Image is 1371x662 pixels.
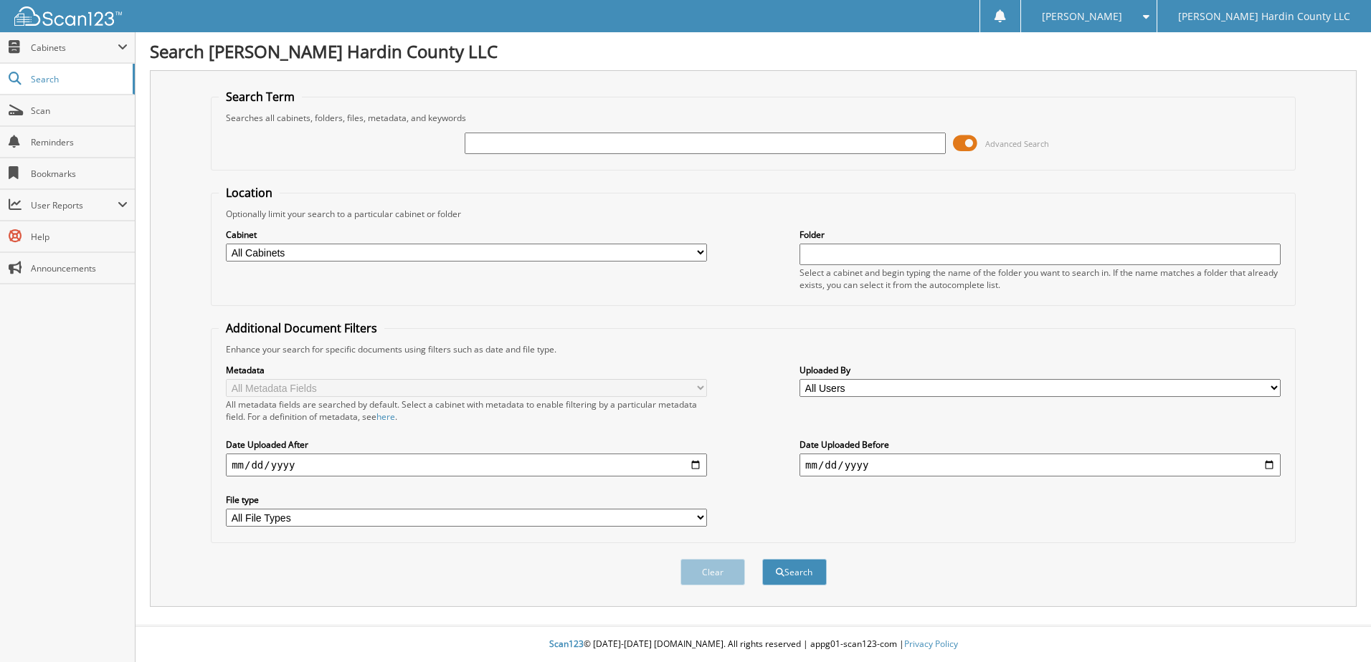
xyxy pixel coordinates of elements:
[800,267,1281,291] div: Select a cabinet and begin typing the name of the folder you want to search in. If the name match...
[219,320,384,336] legend: Additional Document Filters
[1042,12,1122,21] span: [PERSON_NAME]
[31,262,128,274] span: Announcements
[136,627,1371,662] div: © [DATE]-[DATE] [DOMAIN_NAME]. All rights reserved | appg01-scan123-com |
[904,638,958,650] a: Privacy Policy
[31,168,128,180] span: Bookmarks
[226,229,707,241] label: Cabinet
[226,494,707,506] label: File type
[31,199,118,211] span: User Reports
[31,136,128,148] span: Reminders
[680,559,745,585] button: Clear
[219,89,302,105] legend: Search Term
[226,398,707,423] div: All metadata fields are searched by default. Select a cabinet with metadata to enable filtering b...
[31,73,125,85] span: Search
[219,208,1288,220] div: Optionally limit your search to a particular cabinet or folder
[150,39,1357,63] h1: Search [PERSON_NAME] Hardin County LLC
[226,364,707,376] label: Metadata
[762,559,827,585] button: Search
[1178,12,1350,21] span: [PERSON_NAME] Hardin County LLC
[800,454,1281,476] input: end
[219,343,1288,355] div: Enhance your search for specific documents using filters such as date and file type.
[226,438,707,451] label: Date Uploaded After
[800,438,1281,451] label: Date Uploaded Before
[800,229,1281,241] label: Folder
[219,112,1288,124] div: Searches all cabinets, folders, files, metadata, and keywords
[14,6,122,26] img: scan123-logo-white.svg
[226,454,707,476] input: start
[31,42,118,54] span: Cabinets
[549,638,584,650] span: Scan123
[800,364,1281,376] label: Uploaded By
[31,231,128,243] span: Help
[376,411,395,423] a: here
[219,185,280,201] legend: Location
[985,138,1049,149] span: Advanced Search
[31,105,128,117] span: Scan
